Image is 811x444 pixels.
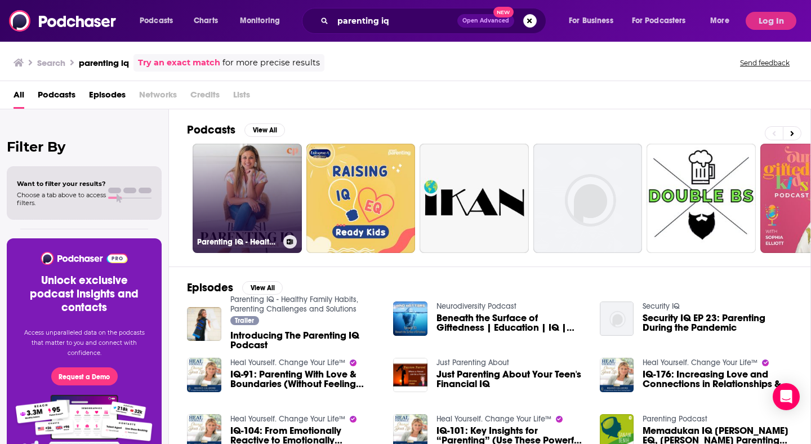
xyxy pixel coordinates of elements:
[710,13,729,29] span: More
[230,295,358,314] a: Parenting IQ - Healthy Family Habits, Parenting Challenges and Solutions
[51,367,118,385] button: Request a Demo
[600,301,634,336] img: Security IQ EP 23: Parenting During the Pandemic
[14,86,24,109] a: All
[773,383,800,410] div: Open Intercom Messenger
[190,86,220,109] span: Credits
[436,370,586,389] a: Just Parenting About Your Teen's Financial IQ
[7,139,162,155] h2: Filter By
[17,191,106,207] span: Choose a tab above to access filters.
[436,414,551,424] a: Heal Yourself. Change Your Life™
[230,331,380,350] a: Introducing The Parenting IQ Podcast
[643,358,757,367] a: Heal Yourself. Change Your Life™
[632,13,686,29] span: For Podcasters
[187,123,285,137] a: PodcastsView All
[393,301,427,336] img: Beneath the Surface of Giftedness | Education | IQ | Parenting
[240,13,280,29] span: Monitoring
[230,414,345,424] a: Heal Yourself. Change Your Life™
[457,14,514,28] button: Open AdvancedNew
[569,13,613,29] span: For Business
[79,57,129,68] h3: parenting iq
[186,12,225,30] a: Charts
[313,8,557,34] div: Search podcasts, credits, & more...
[232,12,295,30] button: open menu
[643,313,792,332] a: Security IQ EP 23: Parenting During the Pandemic
[600,358,634,392] img: IQ-176: Increasing Love and Connections in Relationships & Parenting
[244,123,285,137] button: View All
[132,12,188,30] button: open menu
[643,414,707,424] a: Parenting Podcast
[9,10,117,32] img: Podchaser - Follow, Share and Rate Podcasts
[193,144,302,253] a: Parenting IQ - Healthy Family Habits, Parenting Challenges and Solutions
[746,12,796,30] button: Log In
[187,281,233,295] h2: Episodes
[20,328,148,358] p: Access unparalleled data on the podcasts that matter to you and connect with confidence.
[462,18,509,24] span: Open Advanced
[436,358,509,367] a: Just Parenting About
[138,56,220,69] a: Try an exact match
[187,307,221,341] img: Introducing The Parenting IQ Podcast
[20,274,148,314] h3: Unlock exclusive podcast insights and contacts
[17,180,106,188] span: Want to filter your results?
[436,313,586,332] a: Beneath the Surface of Giftedness | Education | IQ | Parenting
[436,301,516,311] a: Neurodiversity Podcast
[643,370,792,389] a: IQ-176: Increasing Love and Connections in Relationships & Parenting
[194,13,218,29] span: Charts
[242,281,283,295] button: View All
[187,358,221,392] img: IQ-91: Parenting With Love & Boundaries (Without Feeling Guilty)
[230,358,345,367] a: Heal Yourself. Change Your Life™
[37,57,65,68] h3: Search
[493,7,514,17] span: New
[233,86,250,109] span: Lists
[222,56,320,69] span: for more precise results
[197,237,279,247] h3: Parenting IQ - Healthy Family Habits, Parenting Challenges and Solutions
[643,301,680,311] a: Security IQ
[38,86,75,109] a: Podcasts
[333,12,457,30] input: Search podcasts, credits, & more...
[235,317,254,324] span: Trailer
[625,12,702,30] button: open menu
[187,281,283,295] a: EpisodesView All
[702,12,743,30] button: open menu
[737,58,793,68] button: Send feedback
[40,252,128,265] img: Podchaser - Follow, Share and Rate Podcasts
[89,86,126,109] a: Episodes
[561,12,627,30] button: open menu
[393,358,427,392] img: Just Parenting About Your Teen's Financial IQ
[187,123,235,137] h2: Podcasts
[139,86,177,109] span: Networks
[140,13,173,29] span: Podcasts
[230,370,380,389] a: IQ-91: Parenting With Love & Boundaries (Without Feeling Guilty)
